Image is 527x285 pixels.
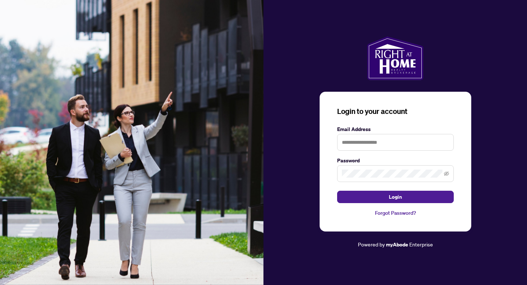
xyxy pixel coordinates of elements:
img: ma-logo [367,36,423,80]
a: Forgot Password? [337,209,454,217]
span: Powered by [358,241,385,248]
span: Enterprise [409,241,433,248]
span: eye-invisible [444,171,449,176]
button: Login [337,191,454,203]
label: Email Address [337,125,454,133]
a: myAbode [386,241,408,249]
h3: Login to your account [337,106,454,116]
label: Password [337,157,454,165]
span: Login [389,191,402,203]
